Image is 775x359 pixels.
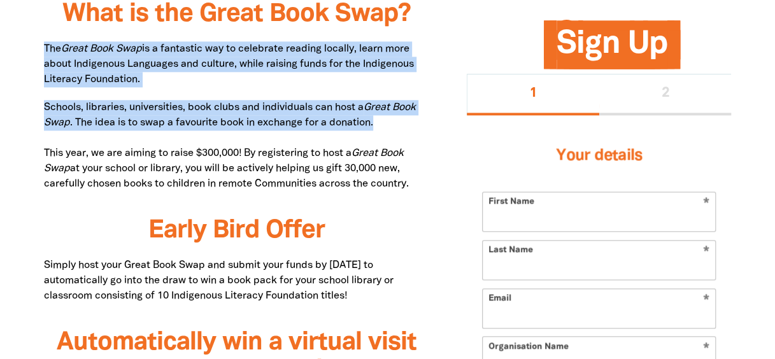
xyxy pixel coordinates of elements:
span: Sign Up [557,31,667,69]
em: Great Book Swap [61,45,142,53]
p: Schools, libraries, universities, book clubs and individuals can host a . The idea is to swap a f... [44,100,429,192]
span: What is the Great Book Swap? [62,3,410,26]
p: The is a fantastic way to celebrate reading locally, learn more about Indigenous Languages and cu... [44,41,429,87]
em: Great Book Swap [44,149,404,173]
h3: Your details [482,130,716,181]
em: Great Book Swap [44,103,416,127]
p: Simply host your Great Book Swap and submit your funds by [DATE] to automatically go into the dra... [44,258,429,304]
span: Early Bird Offer [148,219,324,243]
button: Stage 1 [467,74,599,115]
